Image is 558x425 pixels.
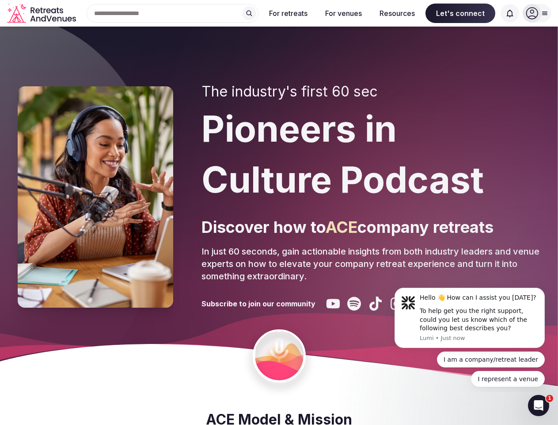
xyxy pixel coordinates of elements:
h1: Pioneers in Culture Podcast [201,104,540,205]
svg: Retreats and Venues company logo [7,4,78,23]
img: Pioneers in Culture Podcast [18,86,173,308]
span: ACE [326,217,357,237]
span: Let's connect [425,4,495,23]
p: In just 60 seconds, gain actionable insights from both industry leaders and venue experts on how ... [201,245,540,282]
iframe: Intercom notifications message [381,280,558,392]
p: Discover how to company retreats [201,216,540,238]
a: Visit the homepage [7,4,78,23]
iframe: Intercom live chat [528,395,549,416]
button: For venues [318,4,369,23]
h3: Subscribe to join our community [201,299,315,309]
span: 1 [546,395,553,402]
button: Resources [372,4,422,23]
button: For retreats [262,4,315,23]
h2: The industry's first 60 sec [201,83,540,100]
